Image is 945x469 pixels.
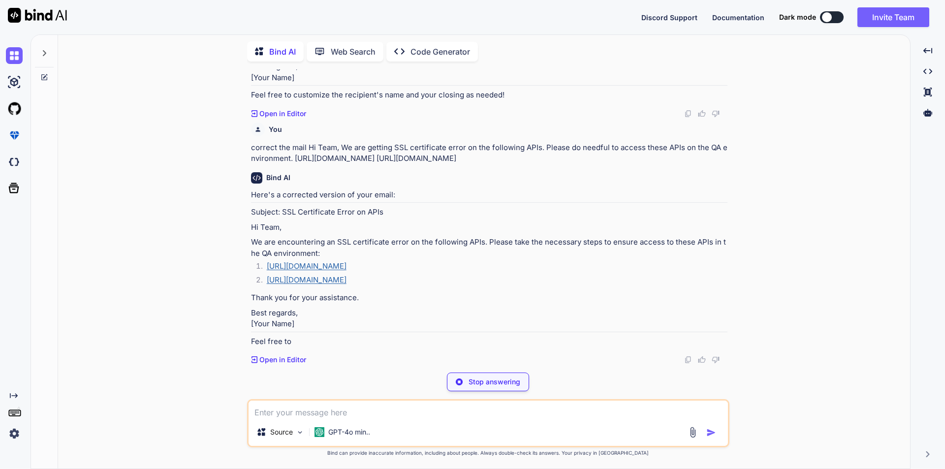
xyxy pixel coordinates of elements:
img: darkCloudIdeIcon [6,154,23,170]
img: premium [6,127,23,144]
p: Open in Editor [259,109,306,119]
p: Stop answering [469,377,520,387]
img: Pick Models [296,428,304,437]
p: Open in Editor [259,355,306,365]
img: GPT-4o mini [315,427,324,437]
img: like [698,110,706,118]
p: Feel free to [251,336,727,347]
img: dislike [712,356,720,364]
img: copy [684,110,692,118]
p: Bind AI [269,46,296,58]
a: [URL][DOMAIN_NAME] [267,275,346,284]
img: ai-studio [6,74,23,91]
h6: Bind AI [266,173,290,183]
p: GPT-4o min.. [328,427,370,437]
p: Feel free to customize the recipient's name and your closing as needed! [251,90,727,101]
p: Bind can provide inaccurate information, including about people. Always double-check its answers.... [247,449,729,457]
button: Documentation [712,12,764,23]
span: Discord Support [641,13,697,22]
p: Code Generator [410,46,470,58]
a: [URL][DOMAIN_NAME] [267,261,346,271]
img: chat [6,47,23,64]
img: attachment [687,427,698,438]
button: Discord Support [641,12,697,23]
p: Subject: SSL Certificate Error on APIs [251,207,727,218]
img: githubLight [6,100,23,117]
p: Here's a corrected version of your email: [251,189,727,201]
img: like [698,356,706,364]
h6: You [269,125,282,134]
p: Source [270,427,293,437]
p: Hi Team, [251,222,727,233]
p: correct the mail Hi Team, We are getting SSL certificate error on the following APIs. Please do n... [251,142,727,164]
p: Web Search [331,46,376,58]
p: Best regards, [Your Name] [251,308,727,330]
img: Bind AI [8,8,67,23]
p: We are encountering an SSL certificate error on the following APIs. Please take the necessary ste... [251,237,727,259]
img: settings [6,425,23,442]
img: icon [706,428,716,438]
img: copy [684,356,692,364]
button: Invite Team [857,7,929,27]
p: Thank you for your assistance. [251,292,727,304]
p: Best regards, [Your Name] [251,61,727,83]
img: dislike [712,110,720,118]
span: Dark mode [779,12,816,22]
span: Documentation [712,13,764,22]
